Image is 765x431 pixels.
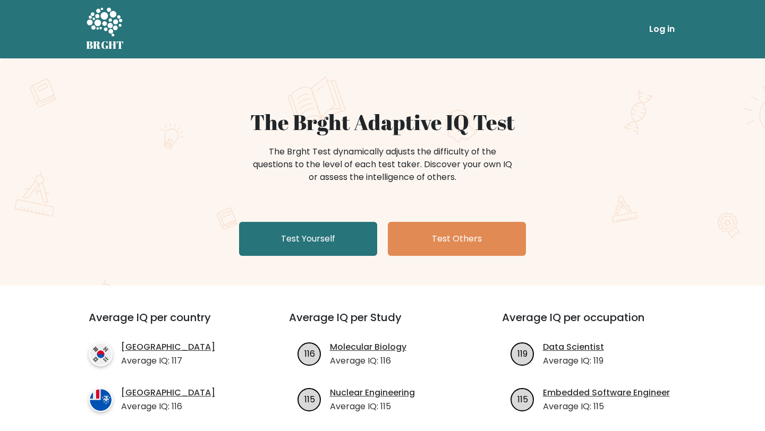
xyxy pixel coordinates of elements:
[543,341,604,354] a: Data Scientist
[330,355,406,367] p: Average IQ: 116
[121,355,215,367] p: Average IQ: 117
[517,393,528,405] text: 115
[89,311,251,337] h3: Average IQ per country
[543,386,670,399] a: Embedded Software Engineer
[330,400,415,413] p: Average IQ: 115
[89,388,113,412] img: country
[543,355,604,367] p: Average IQ: 119
[388,222,526,256] a: Test Others
[121,386,215,399] a: [GEOGRAPHIC_DATA]
[121,400,215,413] p: Average IQ: 116
[239,222,377,256] a: Test Yourself
[517,347,528,359] text: 119
[502,311,690,337] h3: Average IQ per occupation
[330,341,406,354] a: Molecular Biology
[330,386,415,399] a: Nuclear Engineering
[123,109,642,135] h1: The Brght Adaptive IQ Test
[86,39,124,51] h5: BRGHT
[304,393,314,405] text: 115
[89,342,113,366] img: country
[121,341,215,354] a: [GEOGRAPHIC_DATA]
[304,347,314,359] text: 116
[289,311,477,337] h3: Average IQ per Study
[250,145,515,184] div: The Brght Test dynamically adjusts the difficulty of the questions to the level of each test take...
[543,400,670,413] p: Average IQ: 115
[645,19,679,40] a: Log in
[86,4,124,54] a: BRGHT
